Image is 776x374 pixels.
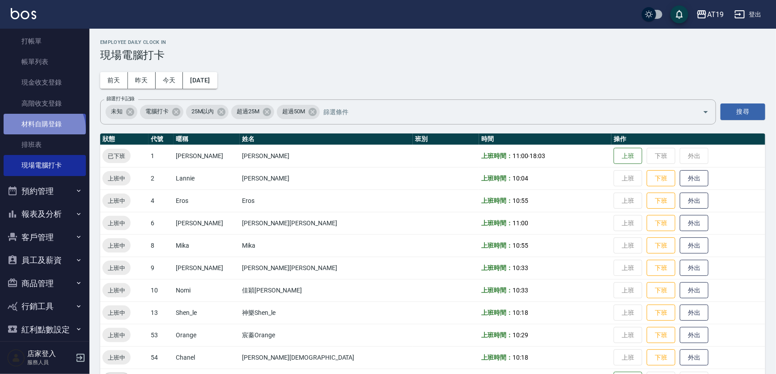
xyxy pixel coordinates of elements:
b: 上班時間： [481,219,513,227]
span: 未知 [106,107,128,116]
button: 下班 [647,349,675,366]
a: 現金收支登錄 [4,72,86,93]
button: 外出 [680,282,708,299]
b: 上班時間： [481,175,513,182]
td: Mika [174,234,240,257]
span: 上班中 [102,196,131,206]
a: 高階收支登錄 [4,93,86,114]
td: 佳穎[PERSON_NAME] [240,279,413,301]
button: 下班 [647,237,675,254]
button: 搜尋 [721,103,765,120]
span: 10:04 [513,175,528,182]
td: 2 [148,167,174,189]
td: 10 [148,279,174,301]
span: 10:33 [513,287,528,294]
label: 篩選打卡記錄 [106,95,135,102]
div: 超過25M [231,105,274,119]
td: Eros [174,189,240,212]
td: [PERSON_NAME][PERSON_NAME] [240,257,413,279]
button: 外出 [680,260,708,276]
input: 篩選條件 [321,104,687,120]
button: 下班 [647,327,675,344]
button: 外出 [680,327,708,344]
div: 未知 [106,105,137,119]
td: 6 [148,212,174,234]
button: 外出 [680,349,708,366]
td: [PERSON_NAME][PERSON_NAME] [240,212,413,234]
a: 現場電腦打卡 [4,155,86,176]
span: 上班中 [102,331,131,340]
span: 25M以內 [186,107,220,116]
span: 上班中 [102,263,131,273]
td: 13 [148,301,174,324]
button: 前天 [100,72,128,89]
h5: 店家登入 [27,349,73,358]
td: Lannie [174,167,240,189]
button: 下班 [647,193,675,209]
div: 電腦打卡 [140,105,183,119]
td: [PERSON_NAME][DEMOGRAPHIC_DATA] [240,346,413,369]
td: 4 [148,189,174,212]
div: 25M以內 [186,105,229,119]
button: 上班 [614,148,642,164]
th: 暱稱 [174,133,240,145]
button: 報表及分析 [4,202,86,226]
a: 打帳單 [4,31,86,52]
th: 操作 [611,133,765,145]
b: 上班時間： [481,331,513,339]
td: 1 [148,145,174,167]
p: 服務人員 [27,358,73,366]
h3: 現場電腦打卡 [100,49,765,61]
b: 上班時間： [481,287,513,294]
a: 材料自購登錄 [4,114,86,134]
img: Person [7,349,25,367]
button: AT19 [693,5,727,24]
button: 下班 [647,215,675,232]
th: 代號 [148,133,174,145]
td: 宸蓁Orange [240,324,413,346]
span: 11:00 [513,219,528,227]
td: Mika [240,234,413,257]
b: 上班時間： [481,309,513,316]
button: 外出 [680,170,708,187]
span: 上班中 [102,241,131,250]
span: 超過50M [277,107,310,116]
td: - [479,145,611,167]
span: 10:18 [513,309,528,316]
button: 下班 [647,305,675,321]
span: 上班中 [102,219,131,228]
span: 電腦打卡 [140,107,174,116]
td: 神樂Shen_le [240,301,413,324]
button: 紅利點數設定 [4,318,86,341]
td: 54 [148,346,174,369]
button: [DATE] [183,72,217,89]
th: 班別 [413,133,479,145]
span: 上班中 [102,286,131,295]
th: 姓名 [240,133,413,145]
span: 已下班 [102,151,131,161]
button: 員工及薪資 [4,249,86,272]
td: Orange [174,324,240,346]
td: 8 [148,234,174,257]
span: 上班中 [102,353,131,362]
h2: Employee Daily Clock In [100,39,765,45]
button: 預約管理 [4,180,86,203]
button: 商品管理 [4,272,86,295]
div: AT19 [707,9,724,20]
b: 上班時間： [481,354,513,361]
button: 下班 [647,170,675,187]
button: 客戶管理 [4,226,86,249]
td: 9 [148,257,174,279]
td: [PERSON_NAME] [240,145,413,167]
span: 上班中 [102,174,131,183]
span: 10:55 [513,197,528,204]
a: 排班表 [4,134,86,155]
div: 超過50M [277,105,320,119]
button: 昨天 [128,72,156,89]
b: 上班時間： [481,197,513,204]
button: 今天 [156,72,183,89]
span: 10:33 [513,264,528,271]
button: Open [699,105,713,119]
button: 外出 [680,305,708,321]
th: 時間 [479,133,611,145]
